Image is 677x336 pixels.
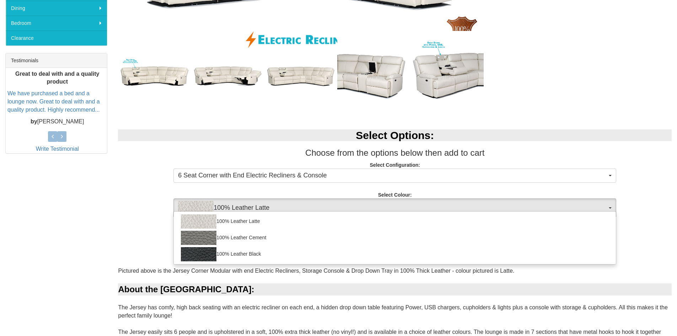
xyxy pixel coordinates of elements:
strong: Select Configuration: [370,162,420,168]
a: 100% Leather Latte [174,213,616,230]
a: Write Testimonial [36,146,79,152]
strong: Select Colour: [378,192,412,198]
span: 100% Leather Latte [178,201,607,215]
button: 6 Seat Corner with End Electric Recliners & Console [173,169,616,183]
div: Testimonials [6,53,107,68]
a: We have purchased a bed and a lounge now. Great to deal with and a quality product. Highly recomm... [7,91,100,113]
div: About the [GEOGRAPHIC_DATA]: [118,283,672,295]
span: 6 Seat Corner with End Electric Recliners & Console [178,171,607,180]
a: Bedroom [6,16,107,31]
b: by [31,118,37,124]
img: 100% Leather Latte [181,214,216,229]
a: Dining [6,1,107,16]
a: Clearance [6,31,107,46]
img: 100% Leather Cement [181,231,216,245]
b: Select Options: [356,129,434,141]
p: [PERSON_NAME] [7,118,107,126]
img: 100% Leather Latte [178,201,214,215]
a: 100% Leather Black [174,246,616,262]
h3: Choose from the options below then add to cart [118,148,672,158]
img: 100% Leather Black [181,247,216,261]
a: 100% Leather Cement [174,230,616,246]
b: Great to deal with and a quality product [15,71,99,85]
button: 100% Leather Latte100% Leather Latte [173,198,616,218]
